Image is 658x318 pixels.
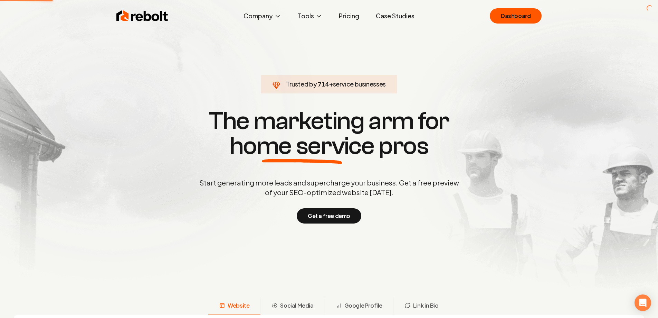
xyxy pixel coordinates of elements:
[260,297,324,315] button: Social Media
[208,297,260,315] button: Website
[318,79,329,89] span: 714
[333,80,386,88] span: service businesses
[333,9,365,23] a: Pricing
[393,297,450,315] button: Link in Bio
[413,301,439,310] span: Link in Bio
[228,301,249,310] span: Website
[635,294,651,311] div: Open Intercom Messenger
[198,178,460,197] p: Start generating more leads and supercharge your business. Get a free preview of your SEO-optimiz...
[286,80,317,88] span: Trusted by
[163,109,495,158] h1: The marketing arm for pros
[344,301,382,310] span: Google Profile
[329,80,333,88] span: +
[230,134,374,158] span: home service
[325,297,393,315] button: Google Profile
[297,208,361,224] button: Get a free demo
[292,9,328,23] button: Tools
[490,8,542,24] a: Dashboard
[238,9,287,23] button: Company
[370,9,420,23] a: Case Studies
[116,9,168,23] img: Rebolt Logo
[280,301,313,310] span: Social Media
